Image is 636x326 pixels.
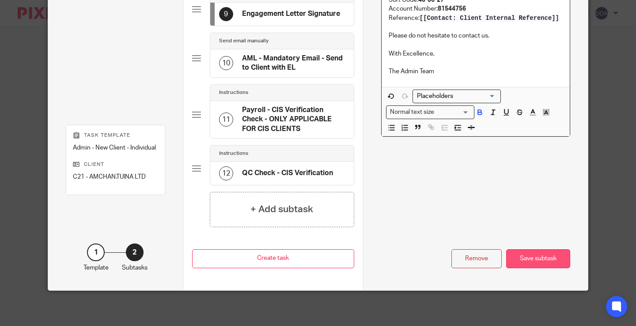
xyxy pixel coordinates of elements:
span: Normal text size [388,108,436,117]
div: 11 [219,112,233,127]
p: Client [73,161,158,168]
p: The Admin Team [389,67,563,76]
h4: Payroll - CIS Verification Check - ONLY APPLICABLE FOR CIS CLIENTS [242,105,345,134]
div: 10 [219,56,233,70]
div: Save subtask [506,249,570,268]
p: Task template [73,132,158,139]
div: 1 [87,244,105,261]
p: Please do not hesitate to contact us. [389,31,563,40]
h4: Instructions [219,89,248,96]
p: C21 - AMCHAN.TUINA LTD [73,172,158,181]
div: 2 [126,244,144,261]
div: Remove [451,249,502,268]
div: 12 [219,166,233,180]
div: Text styles [386,105,474,119]
p: Template [83,263,109,272]
input: Search for option [437,108,469,117]
span: [[Contact: Client Internal Reference]] [420,15,559,22]
div: Placeholders [413,90,501,103]
div: 9 [219,7,233,21]
div: Search for option [386,105,474,119]
p: Admin - New Client - Individual [73,143,158,152]
p: Reference: [389,14,563,22]
button: Create task [192,249,354,268]
strong: 81544756 [438,6,466,12]
p: Account Number: [389,4,563,13]
h4: Engagement Letter Signature [242,9,340,19]
h4: + Add subtask [250,202,313,216]
h4: Instructions [219,150,248,157]
div: Search for option [413,90,501,103]
p: With Excellence, [389,49,563,58]
h4: QC Check - CIS Verification [242,169,333,178]
input: Search for option [414,92,496,101]
p: Subtasks [122,263,148,272]
h4: AML - Mandatory Email - Send to Client with EL [242,54,345,73]
h4: Send email manually [219,37,269,45]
